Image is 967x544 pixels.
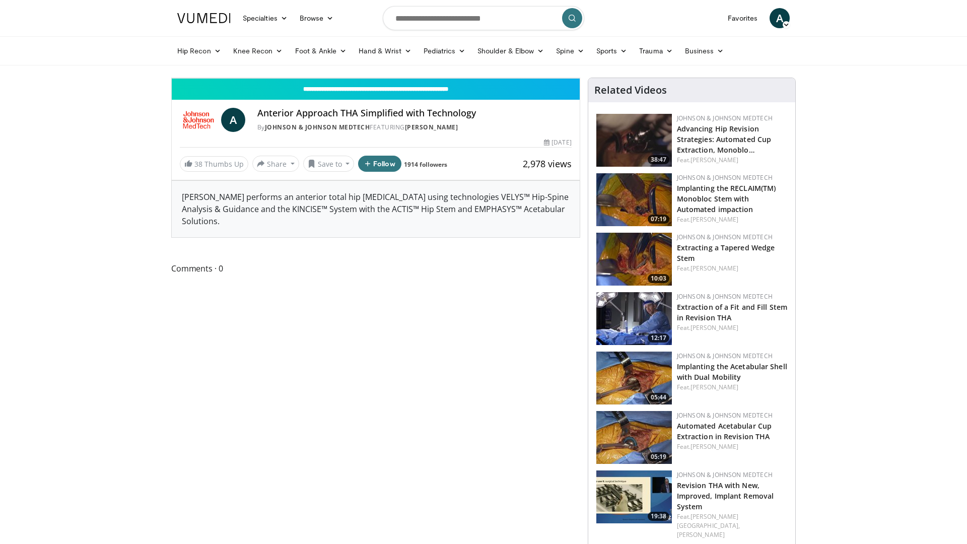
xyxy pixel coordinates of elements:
span: 19:38 [648,512,669,521]
span: 07:19 [648,215,669,224]
video-js: Video Player [172,78,580,79]
a: Revision THA with New, Improved, Implant Removal System [677,481,774,511]
a: Johnson & Johnson MedTech [677,114,773,122]
a: Implanting the RECLAIM(TM) Monobloc Stem with Automated impaction [677,183,776,214]
a: Specialties [237,8,294,28]
div: [PERSON_NAME] performs an anterior total hip [MEDICAL_DATA] using technologies VELYS™ Hip-Spine A... [172,181,580,237]
a: Johnson & Johnson MedTech [677,292,773,301]
a: A [221,108,245,132]
a: 19:38 [596,470,672,523]
input: Search topics, interventions [383,6,584,30]
a: Trauma [633,41,679,61]
a: [PERSON_NAME] [690,215,738,224]
a: 07:19 [596,173,672,226]
a: [PERSON_NAME] [677,530,725,539]
a: Extraction of a Fit and Fill Stem in Revision THA [677,302,787,322]
a: 38:47 [596,114,672,167]
img: 9c1ab193-c641-4637-bd4d-10334871fca9.150x105_q85_crop-smart_upscale.jpg [596,352,672,404]
h4: Anterior Approach THA Simplified with Technology [257,108,572,119]
a: Johnson & Johnson MedTech [265,123,370,131]
img: ffc33e66-92ed-4f11-95c4-0a160745ec3c.150x105_q85_crop-smart_upscale.jpg [596,173,672,226]
a: Sports [590,41,634,61]
a: Hip Recon [171,41,227,61]
a: Pediatrics [418,41,471,61]
a: Johnson & Johnson MedTech [677,352,773,360]
button: Follow [358,156,401,172]
span: 10:03 [648,274,669,283]
a: A [770,8,790,28]
a: [PERSON_NAME] [690,264,738,273]
img: 82aed312-2a25-4631-ae62-904ce62d2708.150x105_q85_crop-smart_upscale.jpg [596,292,672,345]
a: Johnson & Johnson MedTech [677,470,773,479]
button: Share [252,156,299,172]
a: 38 Thumbs Up [180,156,248,172]
a: [PERSON_NAME] [405,123,458,131]
img: 0b84e8e2-d493-4aee-915d-8b4f424ca292.150x105_q85_crop-smart_upscale.jpg [596,233,672,286]
a: Foot & Ankle [289,41,353,61]
div: By FEATURING [257,123,572,132]
a: Spine [550,41,590,61]
a: Implanting the Acetabular Shell with Dual Mobility [677,362,787,382]
a: 05:44 [596,352,672,404]
div: Feat. [677,442,787,451]
a: Johnson & Johnson MedTech [677,173,773,182]
div: Feat. [677,264,787,273]
a: Hand & Wrist [353,41,418,61]
div: Feat. [677,323,787,332]
span: 05:44 [648,393,669,402]
a: 10:03 [596,233,672,286]
span: 05:19 [648,452,669,461]
a: Johnson & Johnson MedTech [677,233,773,241]
a: [PERSON_NAME] [690,156,738,164]
div: Feat. [677,512,787,539]
div: Feat. [677,156,787,165]
img: VuMedi Logo [177,13,231,23]
a: Business [679,41,730,61]
a: [PERSON_NAME] [690,442,738,451]
img: 9f1a5b5d-2ba5-4c40-8e0c-30b4b8951080.150x105_q85_crop-smart_upscale.jpg [596,114,672,167]
a: 05:19 [596,411,672,464]
span: 12:17 [648,333,669,343]
a: [PERSON_NAME][GEOGRAPHIC_DATA], [677,512,740,530]
a: Johnson & Johnson MedTech [677,411,773,420]
button: Save to [303,156,355,172]
a: [PERSON_NAME] [690,383,738,391]
span: 38:47 [648,155,669,164]
a: Browse [294,8,340,28]
a: Extracting a Tapered Wedge Stem [677,243,775,263]
span: 38 [194,159,202,169]
a: Knee Recon [227,41,289,61]
img: d5b2f4bf-f70e-4130-8279-26f7233142ac.150x105_q85_crop-smart_upscale.jpg [596,411,672,464]
span: Comments 0 [171,262,580,275]
a: Favorites [722,8,764,28]
div: Feat. [677,383,787,392]
div: [DATE] [544,138,571,147]
img: 9517a7b7-3955-4e04-bf19-7ba39c1d30c4.150x105_q85_crop-smart_upscale.jpg [596,470,672,523]
a: Automated Acetabular Cup Extraction in Revision THA [677,421,772,441]
img: Johnson & Johnson MedTech [180,108,217,132]
h4: Related Videos [594,84,667,96]
span: 2,978 views [523,158,572,170]
a: 1914 followers [404,160,447,169]
a: [PERSON_NAME] [690,323,738,332]
a: 12:17 [596,292,672,345]
a: Shoulder & Elbow [471,41,550,61]
a: Advancing Hip Revision Strategies: Automated Cup Extraction, Monoblo… [677,124,772,155]
div: Feat. [677,215,787,224]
